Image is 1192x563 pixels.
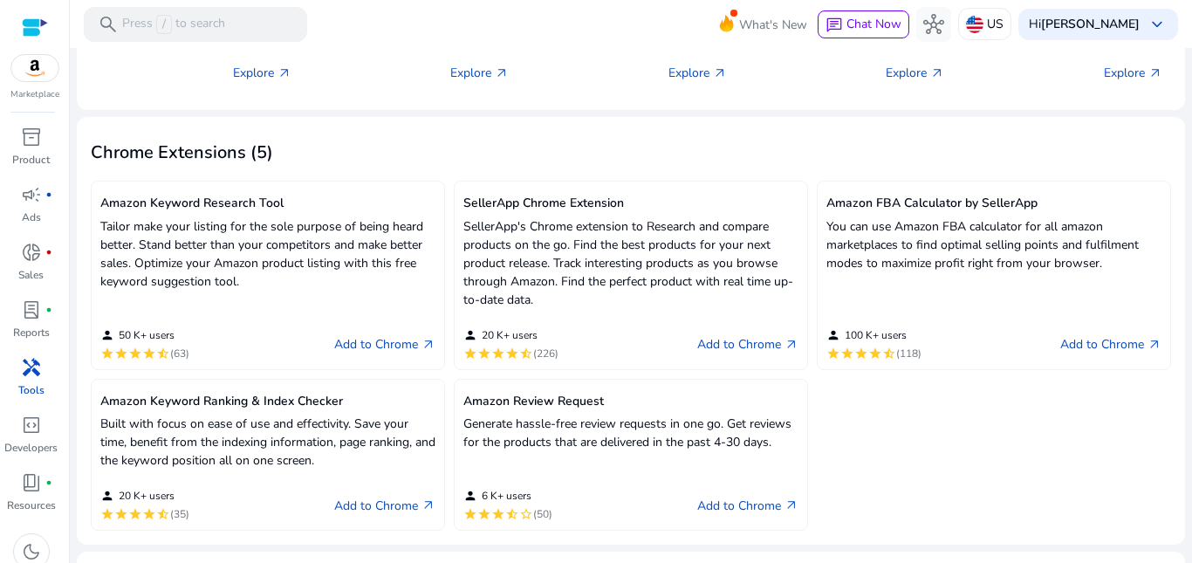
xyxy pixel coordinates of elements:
mat-icon: star [142,347,156,360]
mat-icon: star [477,347,491,360]
a: Add to Chromearrow_outward [697,334,798,355]
a: Add to Chromearrow_outward [334,334,435,355]
span: arrow_outward [784,498,798,512]
p: Explore [668,64,727,82]
mat-icon: person [100,328,114,342]
mat-icon: star_half [505,507,519,521]
span: 20 K+ users [119,489,175,503]
span: donut_small [21,242,42,263]
mat-icon: star [868,347,882,360]
button: chatChat Now [818,10,909,38]
p: Tools [18,382,45,398]
p: Hi [1029,18,1140,31]
span: keyboard_arrow_down [1147,14,1168,35]
img: amazon.svg [11,55,58,81]
p: Explore [233,64,291,82]
mat-icon: star [114,507,128,521]
span: / [156,15,172,34]
p: Tailor make your listing for the sole purpose of being heard better. Stand better than your compe... [100,217,435,291]
span: arrow_outward [421,498,435,512]
mat-icon: star_half [156,347,170,360]
p: Press to search [122,15,225,34]
span: (35) [170,507,189,521]
mat-icon: star [142,507,156,521]
span: fiber_manual_record [45,479,52,486]
span: arrow_outward [1148,66,1162,80]
span: handyman [21,357,42,378]
p: Resources [7,498,56,513]
p: Explore [450,64,509,82]
span: code_blocks [21,415,42,436]
mat-icon: person [826,328,840,342]
span: (226) [533,347,558,360]
span: arrow_outward [277,66,291,80]
span: 20 K+ users [482,328,538,342]
mat-icon: star_half [156,507,170,521]
span: search [98,14,119,35]
h3: Chrome Extensions (5) [91,142,273,163]
span: (118) [896,347,921,360]
mat-icon: star [463,507,477,521]
span: hub [923,14,944,35]
p: Built with focus on ease of use and effectivity. Save your time, benefit from the indexing inform... [100,415,435,470]
span: fiber_manual_record [45,249,52,256]
span: Chat Now [846,16,901,32]
a: Add to Chromearrow_outward [1060,334,1161,355]
mat-icon: star [477,507,491,521]
span: arrow_outward [784,338,798,352]
mat-icon: star [840,347,854,360]
mat-icon: person [463,489,477,503]
span: dark_mode [21,541,42,562]
p: Marketplace [10,88,59,101]
mat-icon: person [100,489,114,503]
h5: Amazon Keyword Ranking & Index Checker [100,395,435,409]
span: 50 K+ users [119,328,175,342]
p: You can use Amazon FBA calculator for all amazon marketplaces to find optimal selling points and ... [826,217,1161,272]
mat-icon: star_half [882,347,896,360]
span: 6 K+ users [482,489,531,503]
p: Sales [18,267,44,283]
mat-icon: star [114,347,128,360]
p: SellerApp's Chrome extension to Research and compare products on the go. Find the best products f... [463,217,798,309]
mat-icon: star [491,347,505,360]
span: arrow_outward [421,338,435,352]
mat-icon: star [854,347,868,360]
span: campaign [21,184,42,205]
span: lab_profile [21,299,42,320]
p: Reports [13,325,50,340]
span: fiber_manual_record [45,191,52,198]
mat-icon: star [463,347,477,360]
img: us.svg [966,16,983,33]
span: inventory_2 [21,127,42,148]
h5: Amazon Review Request [463,395,798,409]
a: Add to Chromearrow_outward [334,495,435,516]
p: Developers [4,440,58,456]
span: chat [825,17,843,34]
p: US [987,9,1004,39]
mat-icon: star_border [519,507,533,521]
button: hub [916,7,951,42]
span: arrow_outward [930,66,944,80]
span: (63) [170,347,189,360]
span: What's New [739,10,807,40]
mat-icon: star_half [519,347,533,360]
b: [PERSON_NAME] [1041,16,1140,32]
mat-icon: star [128,347,142,360]
mat-icon: star [491,507,505,521]
p: Explore [1104,64,1162,82]
mat-icon: star [826,347,840,360]
h5: SellerApp Chrome Extension [463,196,798,211]
span: fiber_manual_record [45,306,52,313]
p: Generate hassle-free review requests in one go. Get reviews for the products that are delivered i... [463,415,798,451]
mat-icon: person [463,328,477,342]
mat-icon: star [128,507,142,521]
h5: Amazon FBA Calculator by SellerApp [826,196,1161,211]
span: arrow_outward [713,66,727,80]
p: Explore [886,64,944,82]
span: arrow_outward [1147,338,1161,352]
a: Add to Chromearrow_outward [697,495,798,516]
span: 100 K+ users [845,328,907,342]
mat-icon: star [505,347,519,360]
h5: Amazon Keyword Research Tool [100,196,435,211]
p: Product [12,152,50,168]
